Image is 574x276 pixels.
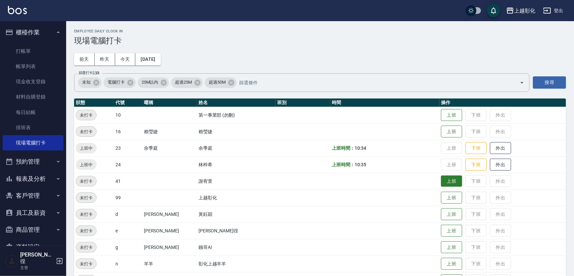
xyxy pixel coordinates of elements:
[355,145,367,151] span: 10:34
[3,238,64,256] button: 資料設定
[114,239,142,256] td: g
[490,142,511,154] button: 外出
[142,222,197,239] td: [PERSON_NAME]
[3,105,64,120] a: 每日結帳
[197,107,276,123] td: 第一事業部 (勿刪)
[171,79,196,86] span: 超過25M
[114,256,142,272] td: n
[197,256,276,272] td: 彰化上越羊羊
[95,53,115,65] button: 昨天
[76,260,96,267] span: 未打卡
[504,4,538,18] button: 上越彰化
[76,161,97,168] span: 上班中
[135,53,160,65] button: [DATE]
[115,53,136,65] button: 今天
[3,44,64,59] a: 打帳單
[78,79,95,86] span: 未知
[138,79,162,86] span: 25M以內
[197,123,276,140] td: 賴瑩婕
[276,99,330,107] th: 班別
[533,76,566,89] button: 搜尋
[490,159,511,171] button: 外出
[74,53,95,65] button: 前天
[142,123,197,140] td: 賴瑩婕
[3,74,64,89] a: 現金收支登錄
[76,211,96,218] span: 未打卡
[439,99,566,107] th: 操作
[138,77,169,88] div: 25M以內
[114,123,142,140] td: 16
[197,206,276,222] td: 黃鈺穎
[3,187,64,204] button: 客戶管理
[20,265,54,271] p: 主管
[3,89,64,104] a: 材料自購登錄
[74,99,114,107] th: 狀態
[441,258,462,270] button: 上班
[465,159,487,171] button: 下班
[142,99,197,107] th: 暱稱
[3,120,64,135] a: 排班表
[441,126,462,138] button: 上班
[441,109,462,121] button: 上班
[441,241,462,254] button: 上班
[114,189,142,206] td: 99
[330,99,439,107] th: 時間
[197,239,276,256] td: 鏹哥AI
[114,173,142,189] td: 41
[541,5,566,17] button: 登出
[114,222,142,239] td: e
[487,4,500,17] button: save
[441,225,462,237] button: 上班
[5,255,19,268] img: Person
[197,222,276,239] td: [PERSON_NAME]徨
[114,206,142,222] td: d
[142,256,197,272] td: 羊羊
[197,99,276,107] th: 姓名
[104,77,136,88] div: 電腦打卡
[76,128,96,135] span: 未打卡
[20,252,54,265] h5: [PERSON_NAME]徨
[197,173,276,189] td: 謝宥萱
[517,77,527,88] button: Open
[332,145,355,151] b: 上班時間：
[74,29,566,33] h2: Employee Daily Clock In
[197,140,276,156] td: 余季庭
[76,244,96,251] span: 未打卡
[114,107,142,123] td: 10
[3,59,64,74] a: 帳單列表
[76,112,96,119] span: 未打卡
[142,239,197,256] td: [PERSON_NAME]
[74,36,566,45] h3: 現場電腦打卡
[514,7,535,15] div: 上越彰化
[3,204,64,221] button: 員工及薪資
[197,156,276,173] td: 林梓希
[465,142,487,154] button: 下班
[441,192,462,204] button: 上班
[205,77,237,88] div: 超過50M
[76,145,97,152] span: 上班中
[114,140,142,156] td: 23
[76,227,96,234] span: 未打卡
[3,135,64,150] a: 現場電腦打卡
[104,79,129,86] span: 電腦打卡
[142,206,197,222] td: [PERSON_NAME]
[76,178,96,185] span: 未打卡
[3,153,64,170] button: 預約管理
[76,194,96,201] span: 未打卡
[114,156,142,173] td: 24
[78,77,102,88] div: 未知
[205,79,230,86] span: 超過50M
[238,77,508,88] input: 篩選條件
[8,6,27,14] img: Logo
[355,162,367,167] span: 10:35
[79,70,100,75] label: 篩選打卡記錄
[171,77,203,88] div: 超過25M
[3,221,64,238] button: 商品管理
[197,189,276,206] td: 上越彰化
[332,162,355,167] b: 上班時間：
[3,170,64,187] button: 報表及分析
[142,140,197,156] td: 余季庭
[441,176,462,187] button: 上班
[114,99,142,107] th: 代號
[3,24,64,41] button: 櫃檯作業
